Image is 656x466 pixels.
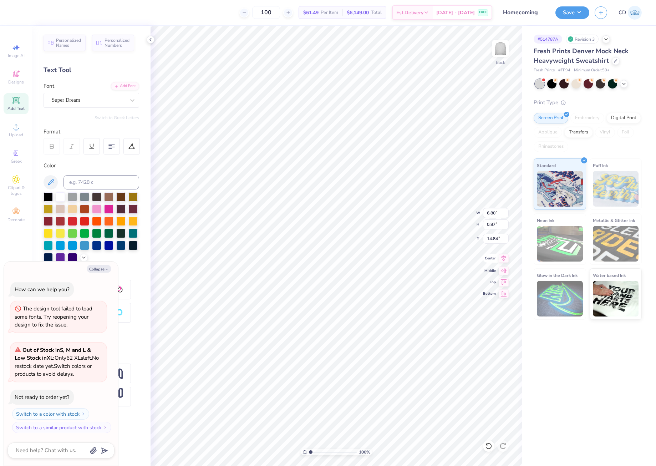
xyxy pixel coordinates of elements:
[12,408,89,420] button: Switch to a color with stock
[570,113,604,123] div: Embroidery
[537,226,583,262] img: Neon Ink
[534,67,555,74] span: Fresh Prints
[619,6,642,20] a: CD
[44,162,139,170] div: Color
[593,217,635,224] span: Metallic & Glitter Ink
[9,132,23,138] span: Upload
[44,65,139,75] div: Text Tool
[534,141,568,152] div: Rhinestones
[537,281,583,316] img: Glow in the Dark Ink
[534,98,642,107] div: Print Type
[8,53,25,59] span: Image AI
[606,113,641,123] div: Digital Print
[483,256,496,261] span: Center
[347,9,369,16] span: $6,149.00
[15,346,99,378] span: Only 62 XLs left. Switch colors or products to avoid delays.
[44,82,54,90] label: Font
[496,59,505,66] div: Back
[593,226,639,262] img: Metallic & Glitter Ink
[498,5,550,20] input: Untitled Design
[617,127,634,138] div: Foil
[111,82,139,90] div: Add Font
[321,9,338,16] span: Per Item
[4,185,29,196] span: Clipart & logos
[574,67,610,74] span: Minimum Order: 50 +
[359,449,370,455] span: 100 %
[87,265,111,273] button: Collapse
[483,280,496,285] span: Top
[7,106,25,111] span: Add Text
[493,41,508,56] img: Back
[593,162,608,169] span: Puff Ink
[537,217,554,224] span: Neon Ink
[95,115,139,121] button: Switch to Greek Letters
[105,38,130,48] span: Personalized Numbers
[103,425,107,430] img: Switch to a similar product with stock
[63,175,139,189] input: e.g. 7428 c
[8,79,24,85] span: Designs
[11,158,22,164] span: Greek
[537,272,578,279] span: Glow in the Dark Ink
[593,281,639,316] img: Water based Ink
[56,38,81,48] span: Personalized Names
[534,113,568,123] div: Screen Print
[303,9,319,16] span: $61.49
[22,346,87,354] strong: Out of Stock in S, M and L
[15,286,70,293] div: How can we help you?
[81,412,85,416] img: Switch to a color with stock
[483,268,496,273] span: Middle
[371,9,382,16] span: Total
[15,394,70,401] div: Not ready to order yet?
[15,354,99,370] span: No restock date yet.
[15,305,92,328] div: The design tool failed to load some fonts. Try reopening your design to fix the issue.
[436,9,475,16] span: [DATE] - [DATE]
[534,47,629,65] span: Fresh Prints Denver Mock Neck Heavyweight Sweatshirt
[479,10,487,15] span: FREE
[555,6,589,19] button: Save
[537,162,556,169] span: Standard
[12,422,111,433] button: Switch to a similar product with stock
[396,9,423,16] span: Est. Delivery
[566,35,599,44] div: Revision 3
[558,67,570,74] span: # FP94
[593,272,626,279] span: Water based Ink
[534,127,562,138] div: Applique
[595,127,615,138] div: Vinyl
[593,171,639,207] img: Puff Ink
[564,127,593,138] div: Transfers
[619,9,626,17] span: CD
[7,217,25,223] span: Decorate
[483,291,496,296] span: Bottom
[628,6,642,20] img: Cedric Diasanta
[537,171,583,207] img: Standard
[252,6,280,19] input: – –
[44,128,140,136] div: Format
[534,35,562,44] div: # 514787A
